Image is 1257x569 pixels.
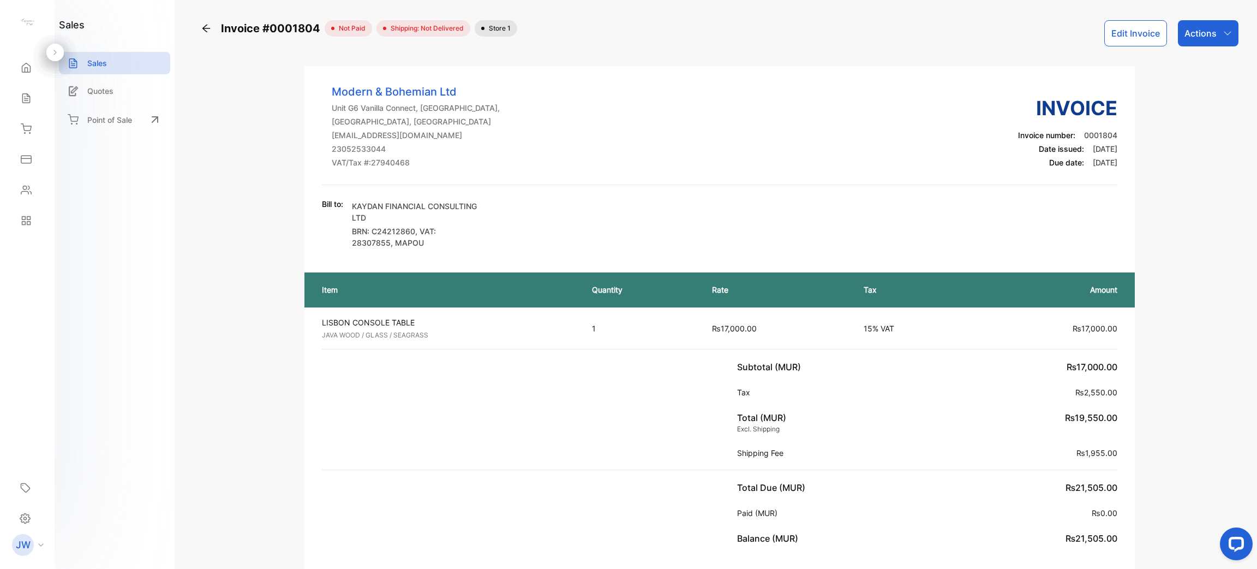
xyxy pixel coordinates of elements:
[87,85,113,97] p: Quotes
[386,23,464,33] span: Shipping: Not Delivered
[1184,27,1217,40] p: Actions
[332,116,500,127] p: [GEOGRAPHIC_DATA], [GEOGRAPHIC_DATA]
[737,532,803,545] p: Balance (MUR)
[1076,448,1117,458] span: ₨1,955.00
[1049,158,1084,167] span: Due date:
[1104,20,1167,46] button: Edit Invoice
[1093,158,1117,167] span: [DATE]
[1092,508,1117,518] span: ₨0.00
[322,198,343,210] p: Bill to:
[1065,412,1117,423] span: ₨19,550.00
[1039,144,1084,153] span: Date issued:
[16,538,31,552] p: JW
[59,80,170,102] a: Quotes
[737,447,788,459] p: Shipping Fee
[737,387,755,398] p: Tax
[332,157,500,168] p: VAT/Tax #: 27940468
[592,323,690,334] p: 1
[59,17,85,32] h1: sales
[352,200,477,223] p: KAYDAN FINANCIAL CONSULTING LTD
[1178,20,1238,46] button: Actions
[737,360,805,374] p: Subtotal (MUR)
[322,330,572,340] p: JAVA WOOD / GLASS / SEAGRASS
[391,238,424,247] span: , MAPOU
[332,102,500,114] p: Unit G6 Vanilla Connect, [GEOGRAPHIC_DATA],
[737,411,786,424] p: Total (MUR)
[592,284,690,295] p: Quantity
[1067,361,1117,372] span: ₨17,000.00
[1211,523,1257,569] iframe: LiveChat chat widget
[87,114,132,126] p: Point of Sale
[221,20,325,37] span: Invoice #0001804
[332,84,500,100] p: Modern & Bohemian Ltd
[322,284,570,295] p: Item
[1073,324,1117,333] span: ₨17,000.00
[59,108,170,132] a: Point of Sale
[1018,93,1117,123] h3: Invoice
[1075,388,1117,397] span: ₨2,550.00
[322,317,572,328] p: LISBON CONSOLE TABLE
[332,129,500,141] p: [EMAIL_ADDRESS][DOMAIN_NAME]
[712,284,842,295] p: Rate
[352,227,415,236] span: BRN: C24212860
[87,57,107,69] p: Sales
[712,324,757,333] span: ₨17,000.00
[334,23,366,33] span: not paid
[1018,131,1075,140] span: Invoice number:
[1066,482,1117,493] span: ₨21,505.00
[737,481,810,494] p: Total Due (MUR)
[737,507,782,519] p: Paid (MUR)
[864,284,961,295] p: Tax
[1084,131,1117,140] span: 0001804
[864,323,961,334] p: 15% VAT
[737,424,786,434] p: Excl. Shipping
[484,23,511,33] span: Store 1
[19,14,35,31] img: logo
[59,52,170,74] a: Sales
[1093,144,1117,153] span: [DATE]
[332,143,500,155] p: 23052533044
[984,284,1117,295] p: Amount
[1066,533,1117,544] span: ₨21,505.00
